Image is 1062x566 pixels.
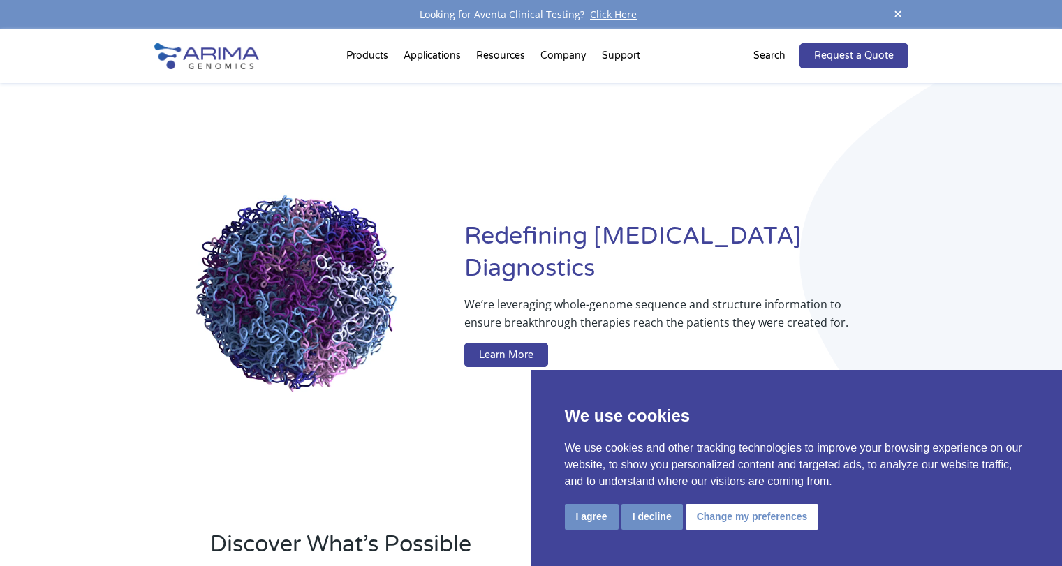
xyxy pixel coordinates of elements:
img: Arima-Genomics-logo [154,43,259,69]
a: Click Here [584,8,642,21]
button: I agree [565,504,619,530]
button: Change my preferences [686,504,819,530]
a: Request a Quote [799,43,908,68]
p: We use cookies [565,403,1029,429]
h1: Redefining [MEDICAL_DATA] Diagnostics [464,221,908,295]
p: We use cookies and other tracking technologies to improve your browsing experience on our website... [565,440,1029,490]
div: Looking for Aventa Clinical Testing? [154,6,908,24]
a: Learn More [464,343,548,368]
button: I decline [621,504,683,530]
p: Search [753,47,786,65]
p: We’re leveraging whole-genome sequence and structure information to ensure breakthrough therapies... [464,295,852,343]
